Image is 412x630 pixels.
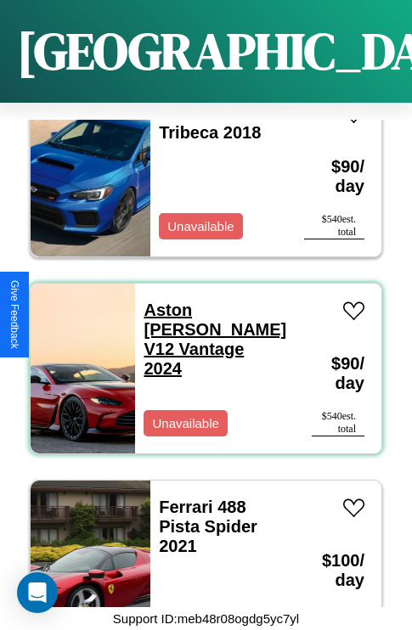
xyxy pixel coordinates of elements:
div: Open Intercom Messenger [17,572,58,613]
a: Ferrari 488 Pista Spider 2021 [159,498,257,555]
p: Unavailable [167,215,234,238]
div: $ 540 est. total [312,410,364,436]
div: $ 540 est. total [304,213,364,239]
a: Subaru B9 Tribeca 2018 [159,104,261,142]
div: Give Feedback [8,280,20,349]
h3: $ 100 / day [304,534,364,607]
h3: $ 90 / day [312,337,364,410]
p: Support ID: meb48r08ogdg5yc7yl [113,607,299,630]
p: Unavailable [152,412,218,435]
h3: $ 90 / day [304,140,364,213]
a: Aston [PERSON_NAME] V12 Vantage 2024 [144,301,286,378]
